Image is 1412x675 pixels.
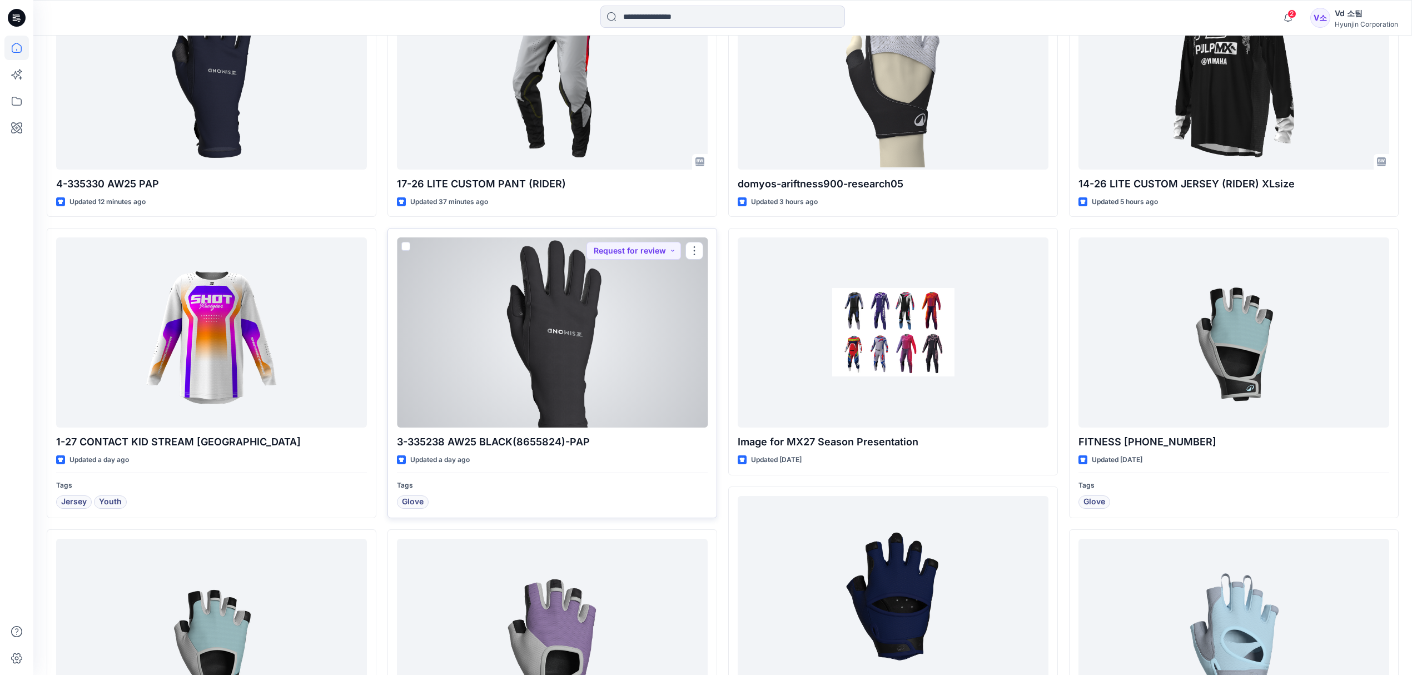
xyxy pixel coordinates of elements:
[751,196,818,208] p: Updated 3 hours ago
[56,176,367,192] p: 4-335330 AW25 PAP
[1078,237,1389,428] a: FITNESS 900-008-3
[738,434,1048,450] p: Image for MX27 Season Presentation
[397,176,708,192] p: 17-26 LITE CUSTOM PANT (RIDER)
[99,495,122,509] span: Youth
[69,454,129,466] p: Updated a day ago
[1310,8,1330,28] div: V소
[751,454,802,466] p: Updated [DATE]
[1078,434,1389,450] p: FITNESS [PHONE_NUMBER]
[1335,20,1398,28] div: Hyunjin Corporation
[738,237,1048,428] a: Image for MX27 Season Presentation
[397,237,708,428] a: 3-335238 AW25 BLACK(8655824)-PAP
[1078,176,1389,192] p: 14-26 LITE CUSTOM JERSEY (RIDER) XLsize
[56,434,367,450] p: 1-27 CONTACT KID STREAM [GEOGRAPHIC_DATA]
[1287,9,1296,18] span: 2
[61,495,87,509] span: Jersey
[1335,7,1398,20] div: Vd 소팀
[69,196,146,208] p: Updated 12 minutes ago
[410,454,470,466] p: Updated a day ago
[397,480,708,492] p: Tags
[1083,495,1105,509] span: Glove
[1092,454,1142,466] p: Updated [DATE]
[397,434,708,450] p: 3-335238 AW25 BLACK(8655824)-PAP
[1092,196,1158,208] p: Updated 5 hours ago
[56,480,367,492] p: Tags
[738,176,1048,192] p: domyos-ariftness900-research05
[410,196,488,208] p: Updated 37 minutes ago
[56,237,367,428] a: 1-27 CONTACT KID STREAM JERSEY
[1078,480,1389,492] p: Tags
[402,495,424,509] span: Glove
